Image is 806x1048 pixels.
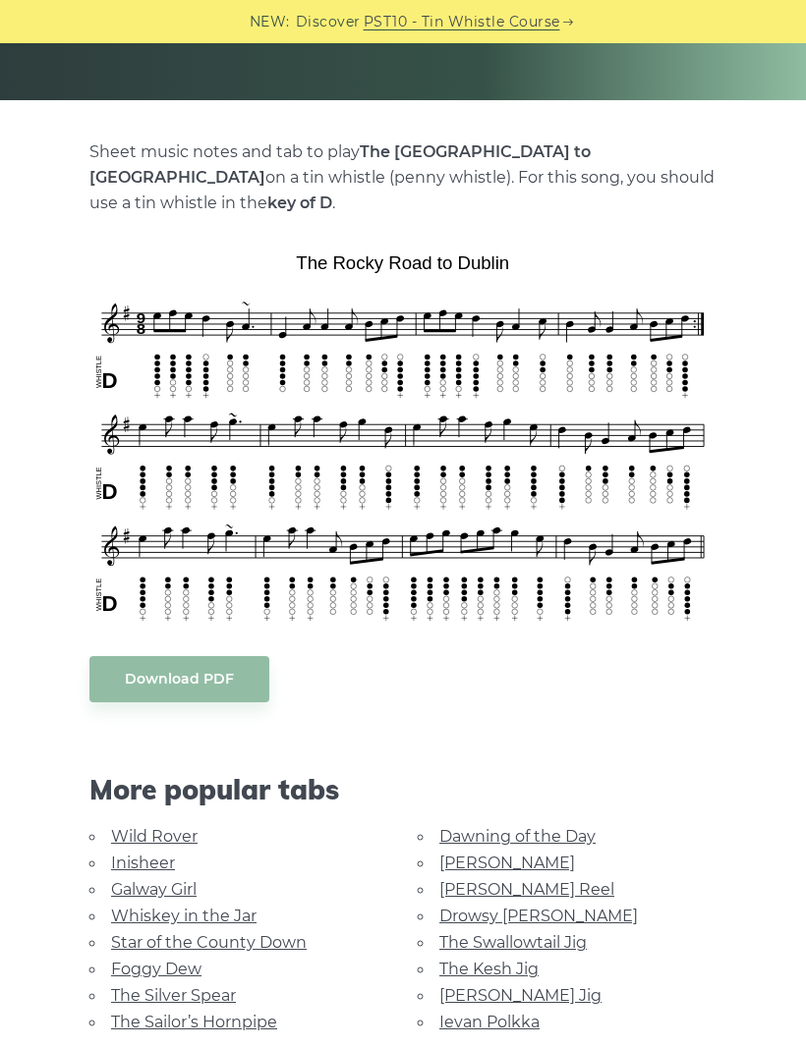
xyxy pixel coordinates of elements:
p: Sheet music notes and tab to play on a tin whistle (penny whistle). For this song, you should use... [89,139,717,216]
a: Download PDF [89,656,269,702]
a: Drowsy [PERSON_NAME] [439,907,638,925]
span: Discover [296,11,361,33]
a: Inisheer [111,854,175,872]
img: The Rocky Road to Dublin Tin Whistle Tabs & Sheet Music [89,246,717,627]
a: Galway Girl [111,880,197,899]
a: [PERSON_NAME] Reel [439,880,614,899]
a: PST10 - Tin Whistle Course [364,11,560,33]
strong: key of D [267,193,332,212]
a: The Sailor’s Hornpipe [111,1013,277,1031]
a: Foggy Dew [111,960,201,978]
a: The Silver Spear [111,986,236,1005]
a: Ievan Polkka [439,1013,540,1031]
a: [PERSON_NAME] [439,854,575,872]
a: The Kesh Jig [439,960,539,978]
a: Star of the County Down [111,933,307,952]
span: NEW: [250,11,290,33]
a: Wild Rover [111,827,198,846]
a: Dawning of the Day [439,827,596,846]
a: The Swallowtail Jig [439,933,587,952]
span: More popular tabs [89,773,717,806]
a: [PERSON_NAME] Jig [439,986,602,1005]
a: Whiskey in the Jar [111,907,257,925]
